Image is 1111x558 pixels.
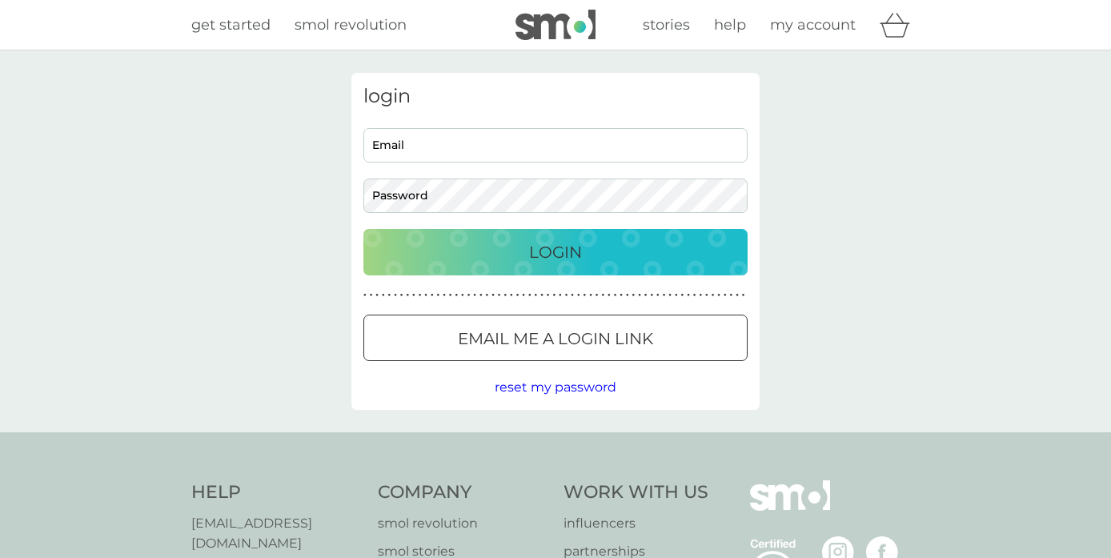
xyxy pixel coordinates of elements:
span: my account [770,16,856,34]
p: ● [419,291,422,299]
p: ● [388,291,391,299]
img: smol [750,480,830,535]
p: ● [547,291,550,299]
p: ● [522,291,525,299]
p: ● [693,291,696,299]
span: get started [191,16,271,34]
p: ● [663,291,666,299]
p: ● [516,291,519,299]
p: ● [584,291,587,299]
p: ● [400,291,403,299]
span: smol revolution [295,16,407,34]
p: ● [491,291,495,299]
button: Login [363,229,748,275]
p: ● [675,291,678,299]
a: [EMAIL_ADDRESS][DOMAIN_NAME] [191,513,362,554]
p: ● [559,291,562,299]
p: ● [406,291,409,299]
a: smol revolution [295,14,407,37]
p: ● [510,291,513,299]
p: ● [608,291,611,299]
a: my account [770,14,856,37]
p: ● [699,291,702,299]
p: ● [656,291,660,299]
p: ● [565,291,568,299]
p: ● [620,291,623,299]
p: Login [529,239,582,265]
p: ● [681,291,684,299]
p: ● [552,291,555,299]
p: ● [437,291,440,299]
p: ● [479,291,483,299]
a: get started [191,14,271,37]
div: basket [880,9,920,41]
p: ● [473,291,476,299]
p: ● [717,291,720,299]
p: ● [412,291,415,299]
p: ● [461,291,464,299]
h3: login [363,85,748,108]
p: ● [730,291,733,299]
p: ● [626,291,629,299]
button: Email me a login link [363,315,748,361]
p: ● [577,291,580,299]
p: ● [431,291,434,299]
p: ● [736,291,739,299]
a: stories [643,14,690,37]
p: ● [724,291,727,299]
p: ● [370,291,373,299]
p: ● [528,291,531,299]
p: ● [668,291,672,299]
p: ● [712,291,715,299]
p: ● [449,291,452,299]
h4: Help [191,480,362,505]
span: stories [643,16,690,34]
span: help [714,16,746,34]
button: reset my password [495,377,616,398]
a: smol revolution [378,513,548,534]
p: Email me a login link [458,326,653,351]
p: ● [571,291,574,299]
h4: Company [378,480,548,505]
p: ● [498,291,501,299]
p: ● [363,291,367,299]
p: ● [638,291,641,299]
p: ● [644,291,648,299]
a: help [714,14,746,37]
p: ● [687,291,690,299]
p: ● [589,291,592,299]
p: ● [614,291,617,299]
h4: Work With Us [564,480,708,505]
p: ● [375,291,379,299]
a: influencers [564,513,708,534]
p: ● [742,291,745,299]
p: ● [535,291,538,299]
img: smol [515,10,596,40]
p: ● [443,291,446,299]
p: ● [596,291,599,299]
p: ● [467,291,471,299]
span: reset my password [495,379,616,395]
p: ● [632,291,636,299]
p: ● [503,291,507,299]
p: ● [424,291,427,299]
p: ● [650,291,653,299]
p: ● [540,291,543,299]
p: ● [486,291,489,299]
p: ● [382,291,385,299]
p: ● [394,291,397,299]
p: ● [705,291,708,299]
p: ● [455,291,458,299]
p: ● [601,291,604,299]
